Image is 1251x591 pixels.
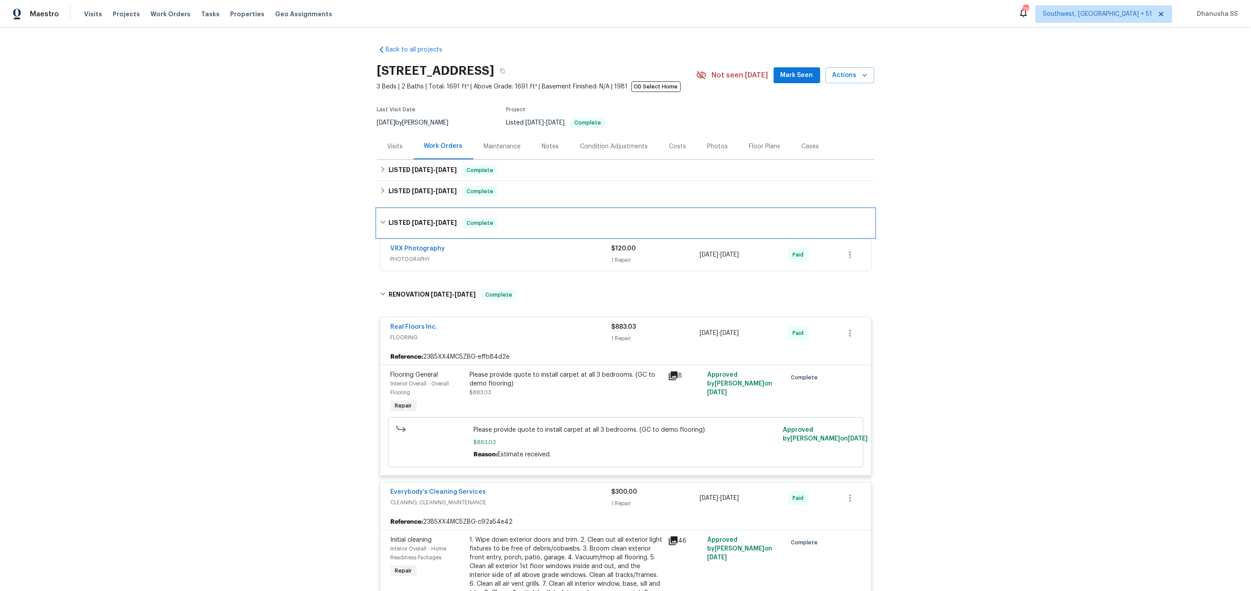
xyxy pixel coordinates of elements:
[84,10,102,18] span: Visits
[484,142,521,151] div: Maintenance
[436,167,457,173] span: [DATE]
[412,188,457,194] span: -
[833,70,867,81] span: Actions
[377,45,462,54] a: Back to all projects
[473,452,498,458] span: Reason:
[230,10,264,18] span: Properties
[436,188,457,194] span: [DATE]
[700,330,718,336] span: [DATE]
[150,10,191,18] span: Work Orders
[431,291,452,297] span: [DATE]
[495,63,510,79] button: Copy Address
[720,252,739,258] span: [DATE]
[412,220,457,226] span: -
[1023,5,1029,14] div: 710
[612,324,636,330] span: $883.03
[707,372,772,396] span: Approved by [PERSON_NAME] on
[391,352,423,361] b: Reference:
[391,489,486,495] a: Everybody’s Cleaning Services
[547,120,565,126] span: [DATE]
[700,495,718,501] span: [DATE]
[455,291,476,297] span: [DATE]
[473,426,778,434] span: Please provide quote to install carpet at all 3 bedrooms. (GC to demo flooring)
[1193,10,1238,18] span: Dhanusha SS
[506,107,526,112] span: Project
[612,334,700,343] div: 1 Repair
[380,349,871,365] div: 23B5XX4MC5ZBG-effb84d2e
[792,329,807,338] span: Paid
[482,290,516,299] span: Complete
[498,452,551,458] span: Estimate received.
[700,252,718,258] span: [DATE]
[436,220,457,226] span: [DATE]
[463,166,497,175] span: Complete
[391,333,612,342] span: FLOORING
[389,165,457,176] h6: LISTED
[377,160,874,181] div: LISTED [DATE]-[DATE]Complete
[792,250,807,259] span: Paid
[580,142,648,151] div: Condition Adjustments
[700,250,739,259] span: -
[412,188,433,194] span: [DATE]
[391,246,445,252] a: VRX Photography
[802,142,819,151] div: Cases
[391,381,449,395] span: Interior Overall - Overall Flooring
[720,495,739,501] span: [DATE]
[463,219,497,228] span: Complete
[113,10,140,18] span: Projects
[669,142,686,151] div: Costs
[388,142,403,151] div: Visits
[392,566,416,575] span: Repair
[783,427,868,442] span: Approved by [PERSON_NAME] on
[389,218,457,228] h6: LISTED
[201,11,220,17] span: Tasks
[668,536,702,546] div: 46
[612,489,638,495] span: $300.00
[392,401,416,410] span: Repair
[791,538,821,547] span: Complete
[391,518,423,526] b: Reference:
[526,120,544,126] span: [DATE]
[792,494,807,503] span: Paid
[506,120,606,126] span: Listed
[391,372,438,378] span: Flooring General
[825,67,874,84] button: Actions
[377,117,459,128] div: by [PERSON_NAME]
[631,81,681,92] span: OD Select Home
[526,120,565,126] span: -
[412,167,457,173] span: -
[542,142,559,151] div: Notes
[774,67,820,84] button: Mark Seen
[463,187,497,196] span: Complete
[391,324,438,330] a: Real Floors Inc.
[720,330,739,336] span: [DATE]
[470,390,492,395] span: $883.03
[781,70,813,81] span: Mark Seen
[712,71,768,80] span: Not seen [DATE]
[377,66,495,75] h2: [STREET_ADDRESS]
[391,498,612,507] span: CLEANING, CLEANING_MAINTENANCE
[612,499,700,508] div: 1 Repair
[377,209,874,237] div: LISTED [DATE]-[DATE]Complete
[391,537,432,543] span: Initial cleaning
[470,371,663,388] div: Please provide quote to install carpet at all 3 bedrooms. (GC to demo flooring)
[707,554,727,561] span: [DATE]
[377,120,396,126] span: [DATE]
[707,537,772,561] span: Approved by [PERSON_NAME] on
[30,10,59,18] span: Maestro
[431,291,476,297] span: -
[749,142,781,151] div: Floor Plans
[848,436,868,442] span: [DATE]
[612,256,700,264] div: 1 Repair
[700,329,739,338] span: -
[700,494,739,503] span: -
[377,281,874,309] div: RENOVATION [DATE]-[DATE]Complete
[412,220,433,226] span: [DATE]
[791,373,821,382] span: Complete
[389,186,457,197] h6: LISTED
[377,181,874,202] div: LISTED [DATE]-[DATE]Complete
[668,371,702,381] div: 8
[708,142,728,151] div: Photos
[1043,10,1152,18] span: Southwest, [GEOGRAPHIC_DATA] + 51
[275,10,332,18] span: Geo Assignments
